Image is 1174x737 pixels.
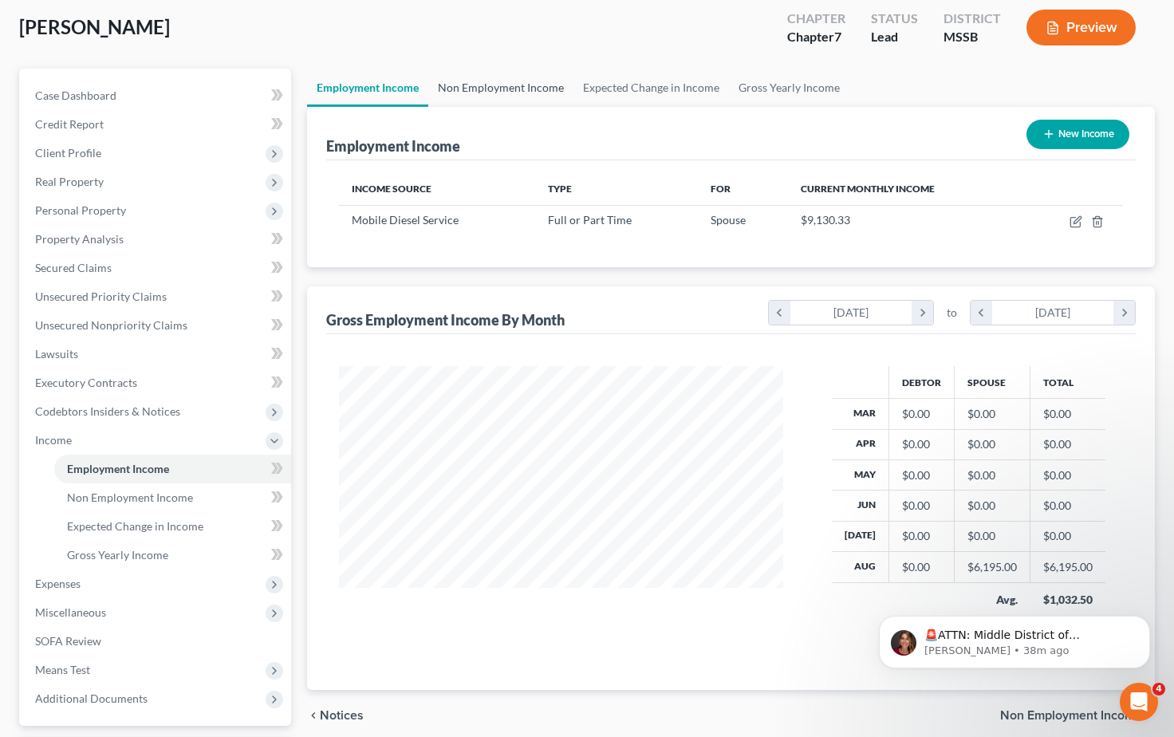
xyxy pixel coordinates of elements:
[944,28,1001,46] div: MSSB
[22,282,291,311] a: Unsecured Priority Claims
[871,28,918,46] div: Lead
[889,366,955,398] th: Debtor
[955,366,1030,398] th: Spouse
[967,406,1017,422] div: $0.00
[855,582,1174,694] iframe: Intercom notifications message
[352,213,459,227] span: Mobile Diesel Service
[902,559,941,575] div: $0.00
[548,183,572,195] span: Type
[902,406,941,422] div: $0.00
[22,340,291,368] a: Lawsuits
[35,175,104,188] span: Real Property
[22,311,291,340] a: Unsecured Nonpriority Claims
[801,183,935,195] span: Current Monthly Income
[832,429,889,459] th: Apr
[67,491,193,504] span: Non Employment Income
[912,301,933,325] i: chevron_right
[35,692,148,705] span: Additional Documents
[967,559,1017,575] div: $6,195.00
[22,225,291,254] a: Property Analysis
[573,69,729,107] a: Expected Change in Income
[35,232,124,246] span: Property Analysis
[307,709,364,722] button: chevron_left Notices
[871,10,918,28] div: Status
[35,347,78,361] span: Lawsuits
[1030,399,1106,429] td: $0.00
[1026,120,1129,149] button: New Income
[1000,709,1155,722] button: Non Employment Income chevron_right
[1030,552,1106,582] td: $6,195.00
[35,433,72,447] span: Income
[35,290,167,303] span: Unsecured Priority Claims
[902,498,941,514] div: $0.00
[428,69,573,107] a: Non Employment Income
[787,28,845,46] div: Chapter
[326,310,565,329] div: Gross Employment Income By Month
[307,709,320,722] i: chevron_left
[35,203,126,217] span: Personal Property
[326,136,460,156] div: Employment Income
[1030,521,1106,551] td: $0.00
[769,301,790,325] i: chevron_left
[320,709,364,722] span: Notices
[54,455,291,483] a: Employment Income
[352,183,431,195] span: Income Source
[1030,491,1106,521] td: $0.00
[54,483,291,512] a: Non Employment Income
[22,81,291,110] a: Case Dashboard
[790,301,912,325] div: [DATE]
[22,627,291,656] a: SOFA Review
[35,117,104,131] span: Credit Report
[22,110,291,139] a: Credit Report
[1030,429,1106,459] td: $0.00
[35,146,101,160] span: Client Profile
[832,552,889,582] th: Aug
[54,541,291,569] a: Gross Yearly Income
[22,368,291,397] a: Executory Contracts
[54,512,291,541] a: Expected Change in Income
[971,301,992,325] i: chevron_left
[35,605,106,619] span: Miscellaneous
[832,491,889,521] th: Jun
[1120,683,1158,721] iframe: Intercom live chat
[1113,301,1135,325] i: chevron_right
[35,376,137,389] span: Executory Contracts
[787,10,845,28] div: Chapter
[967,528,1017,544] div: $0.00
[35,577,81,590] span: Expenses
[1152,683,1165,696] span: 4
[967,436,1017,452] div: $0.00
[67,462,169,475] span: Employment Income
[22,254,291,282] a: Secured Claims
[548,213,632,227] span: Full or Part Time
[801,213,850,227] span: $9,130.33
[834,29,841,44] span: 7
[1030,366,1106,398] th: Total
[711,183,731,195] span: For
[947,305,957,321] span: to
[35,663,90,676] span: Means Test
[1030,459,1106,490] td: $0.00
[944,10,1001,28] div: District
[67,548,168,562] span: Gross Yearly Income
[35,404,180,418] span: Codebtors Insiders & Notices
[711,213,746,227] span: Spouse
[729,69,849,107] a: Gross Yearly Income
[832,521,889,551] th: [DATE]
[902,436,941,452] div: $0.00
[19,15,170,38] span: [PERSON_NAME]
[902,467,941,483] div: $0.00
[67,519,203,533] span: Expected Change in Income
[832,459,889,490] th: May
[1000,709,1142,722] span: Non Employment Income
[35,634,101,648] span: SOFA Review
[307,69,428,107] a: Employment Income
[992,301,1114,325] div: [DATE]
[967,498,1017,514] div: $0.00
[35,318,187,332] span: Unsecured Nonpriority Claims
[832,399,889,429] th: Mar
